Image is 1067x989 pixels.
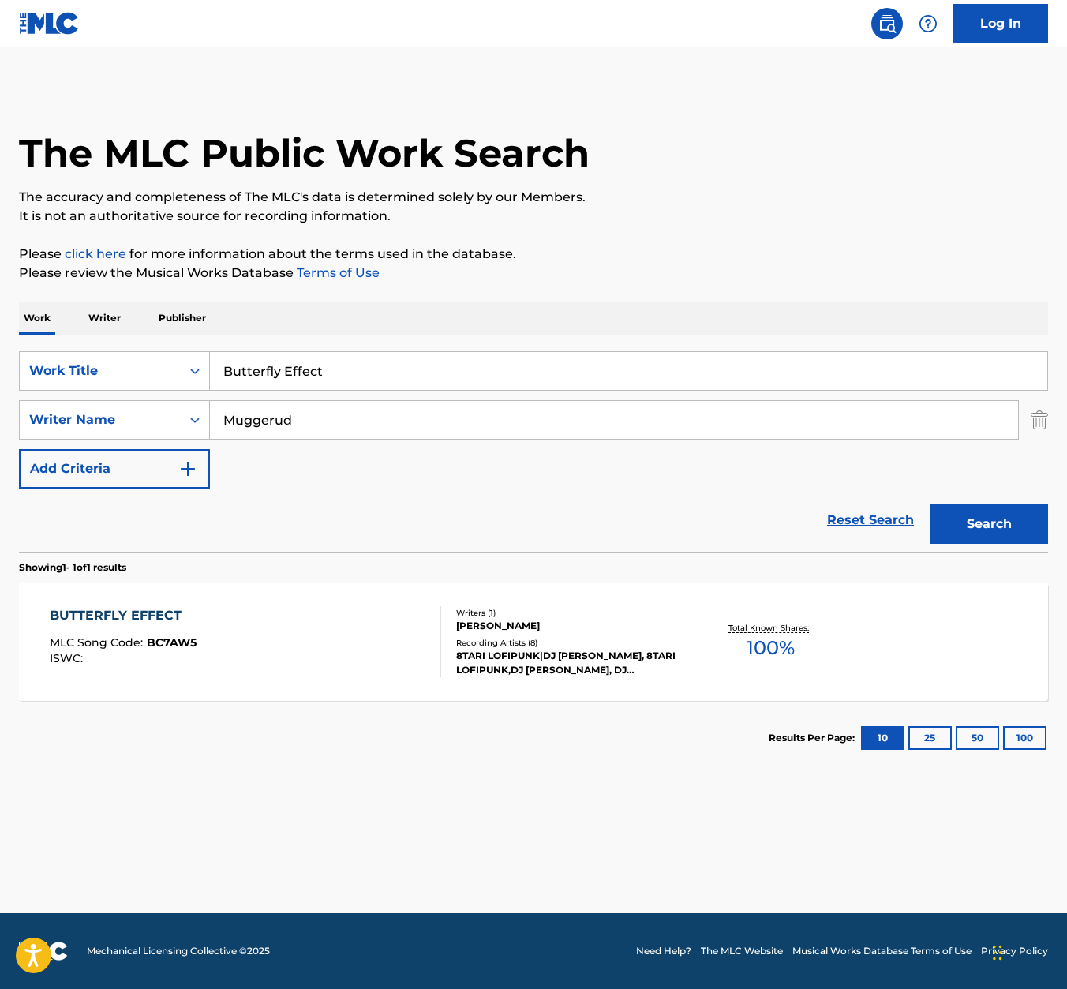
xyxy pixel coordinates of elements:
[50,606,197,625] div: BUTTERFLY EFFECT
[19,351,1048,552] form: Search Form
[878,14,897,33] img: search
[908,726,952,750] button: 25
[154,302,211,335] p: Publisher
[728,622,813,634] p: Total Known Shares:
[701,944,783,958] a: The MLC Website
[178,459,197,478] img: 9d2ae6d4665cec9f34b9.svg
[871,8,903,39] a: Public Search
[792,944,972,958] a: Musical Works Database Terms of Use
[19,302,55,335] p: Work
[65,246,126,261] a: click here
[456,637,686,649] div: Recording Artists ( 8 )
[19,245,1048,264] p: Please for more information about the terms used in the database.
[456,619,686,633] div: [PERSON_NAME]
[19,129,590,177] h1: The MLC Public Work Search
[19,560,126,575] p: Showing 1 - 1 of 1 results
[747,634,795,662] span: 100 %
[988,913,1067,989] iframe: Chat Widget
[912,8,944,39] div: Help
[956,726,999,750] button: 50
[50,635,147,650] span: MLC Song Code :
[456,649,686,677] div: 8TARI LOFIPUNK|DJ [PERSON_NAME], 8TARI LOFIPUNK,DJ [PERSON_NAME], DJ [PERSON_NAME]|8TARI LOFIPUNK...
[19,583,1048,701] a: BUTTERFLY EFFECTMLC Song Code:BC7AW5ISWC:Writers (1)[PERSON_NAME]Recording Artists (8)8TARI LOFIP...
[769,731,859,745] p: Results Per Page:
[19,264,1048,283] p: Please review the Musical Works Database
[29,410,171,429] div: Writer Name
[19,942,68,961] img: logo
[19,207,1048,226] p: It is not an authoritative source for recording information.
[19,12,80,35] img: MLC Logo
[19,449,210,489] button: Add Criteria
[636,944,691,958] a: Need Help?
[87,944,270,958] span: Mechanical Licensing Collective © 2025
[919,14,938,33] img: help
[861,726,904,750] button: 10
[953,4,1048,43] a: Log In
[29,362,171,380] div: Work Title
[1031,400,1048,440] img: Delete Criterion
[456,607,686,619] div: Writers ( 1 )
[981,944,1048,958] a: Privacy Policy
[50,651,87,665] span: ISWC :
[294,265,380,280] a: Terms of Use
[1003,726,1046,750] button: 100
[147,635,197,650] span: BC7AW5
[19,188,1048,207] p: The accuracy and completeness of The MLC's data is determined solely by our Members.
[930,504,1048,544] button: Search
[993,929,1002,976] div: Drag
[819,503,922,538] a: Reset Search
[84,302,125,335] p: Writer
